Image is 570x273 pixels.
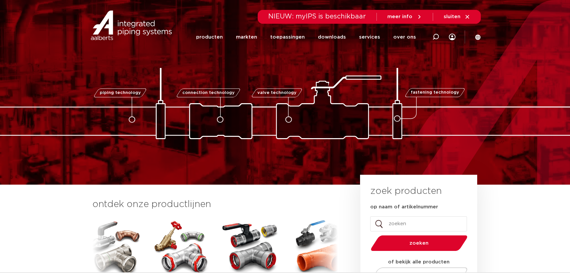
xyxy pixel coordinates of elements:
a: producten [196,24,223,50]
nav: Menu [196,24,416,50]
h3: ontdek onze productlijnen [92,198,338,211]
span: sluiten [444,14,460,19]
a: markten [236,24,257,50]
span: NIEUW: myIPS is beschikbaar [268,13,366,20]
span: zoeken [388,241,451,246]
a: toepassingen [270,24,305,50]
a: meer info [387,14,422,20]
button: zoeken [368,235,470,252]
span: connection technology [182,91,235,95]
a: services [359,24,380,50]
label: op naam of artikelnummer [370,204,438,210]
a: over ons [393,24,416,50]
span: fastening technology [411,91,459,95]
a: downloads [318,24,346,50]
span: valve technology [257,91,296,95]
span: piping technology [99,91,141,95]
span: meer info [387,14,412,19]
h3: zoek producten [370,185,442,198]
a: sluiten [444,14,470,20]
input: zoeken [370,216,467,231]
strong: of bekijk alle producten [388,259,450,264]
